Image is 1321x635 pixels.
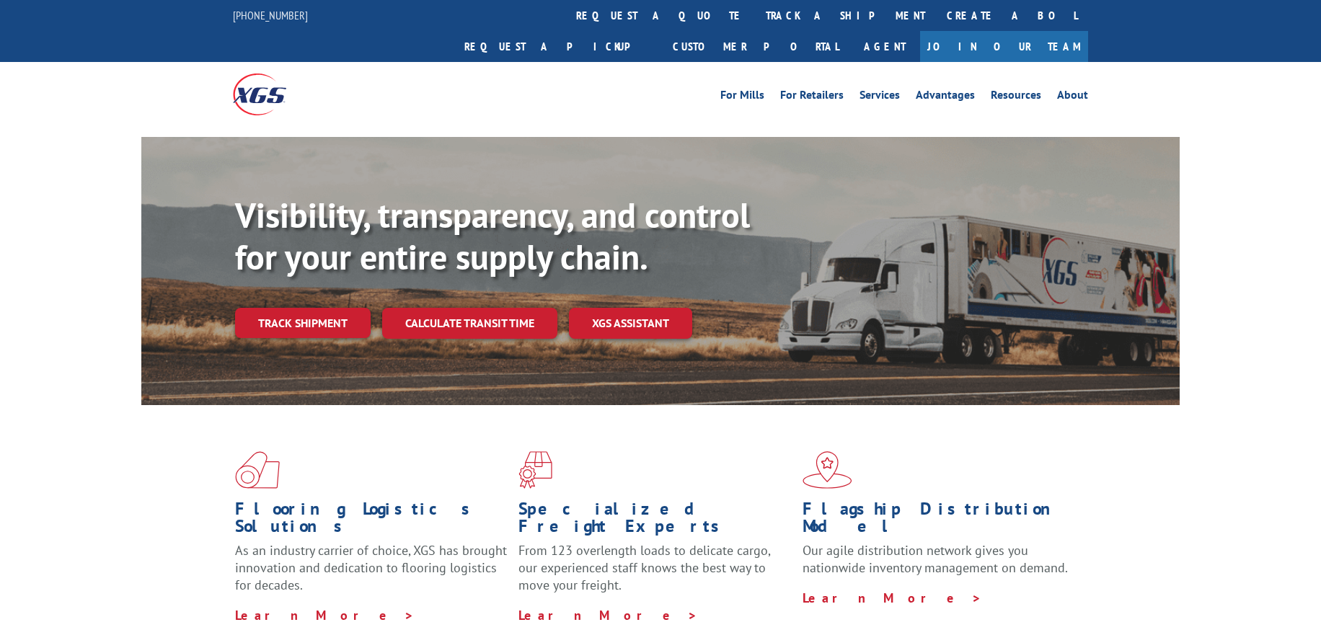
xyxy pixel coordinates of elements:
h1: Specialized Freight Experts [518,500,791,542]
a: Resources [991,89,1041,105]
a: Customer Portal [662,31,849,62]
a: Request a pickup [454,31,662,62]
a: For Mills [720,89,764,105]
a: [PHONE_NUMBER] [233,8,308,22]
a: XGS ASSISTANT [569,308,692,339]
b: Visibility, transparency, and control for your entire supply chain. [235,192,750,279]
a: For Retailers [780,89,844,105]
a: Agent [849,31,920,62]
img: xgs-icon-focused-on-flooring-red [518,451,552,489]
img: xgs-icon-total-supply-chain-intelligence-red [235,451,280,489]
p: From 123 overlength loads to delicate cargo, our experienced staff knows the best way to move you... [518,542,791,606]
a: Track shipment [235,308,371,338]
span: As an industry carrier of choice, XGS has brought innovation and dedication to flooring logistics... [235,542,507,593]
a: Services [860,89,900,105]
span: Our agile distribution network gives you nationwide inventory management on demand. [803,542,1068,576]
h1: Flagship Distribution Model [803,500,1075,542]
a: Learn More > [803,590,982,606]
a: Advantages [916,89,975,105]
a: Join Our Team [920,31,1088,62]
a: Learn More > [518,607,698,623]
img: xgs-icon-flagship-distribution-model-red [803,451,852,489]
a: Learn More > [235,607,415,623]
a: About [1057,89,1088,105]
a: Calculate transit time [382,308,557,339]
h1: Flooring Logistics Solutions [235,500,508,542]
